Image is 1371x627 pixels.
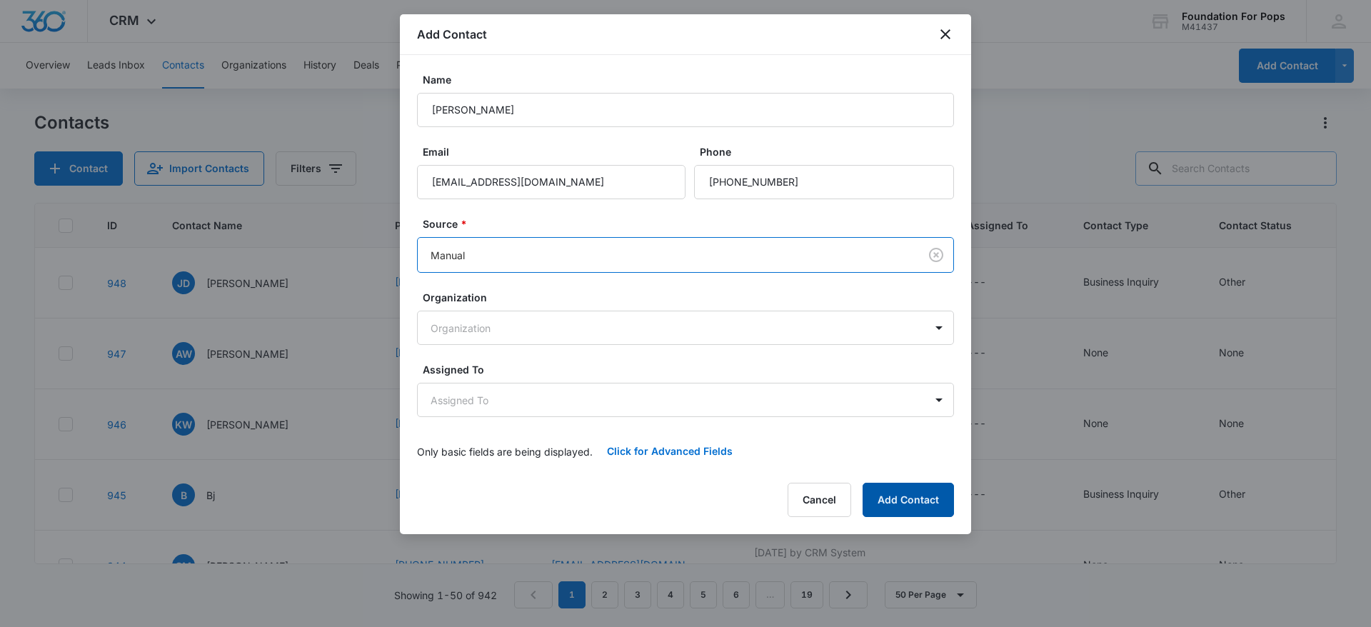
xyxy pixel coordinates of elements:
input: Name [417,93,954,127]
label: Name [423,72,960,87]
h1: Add Contact [417,26,487,43]
label: Source [423,216,960,231]
p: Only basic fields are being displayed. [417,444,593,459]
label: Assigned To [423,362,960,377]
button: close [937,26,954,43]
button: Clear [925,244,948,266]
label: Email [423,144,691,159]
button: Click for Advanced Fields [593,434,747,468]
button: Cancel [788,483,851,517]
input: Email [417,165,685,199]
label: Organization [423,290,960,305]
input: Phone [694,165,954,199]
button: Add Contact [863,483,954,517]
label: Phone [700,144,960,159]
